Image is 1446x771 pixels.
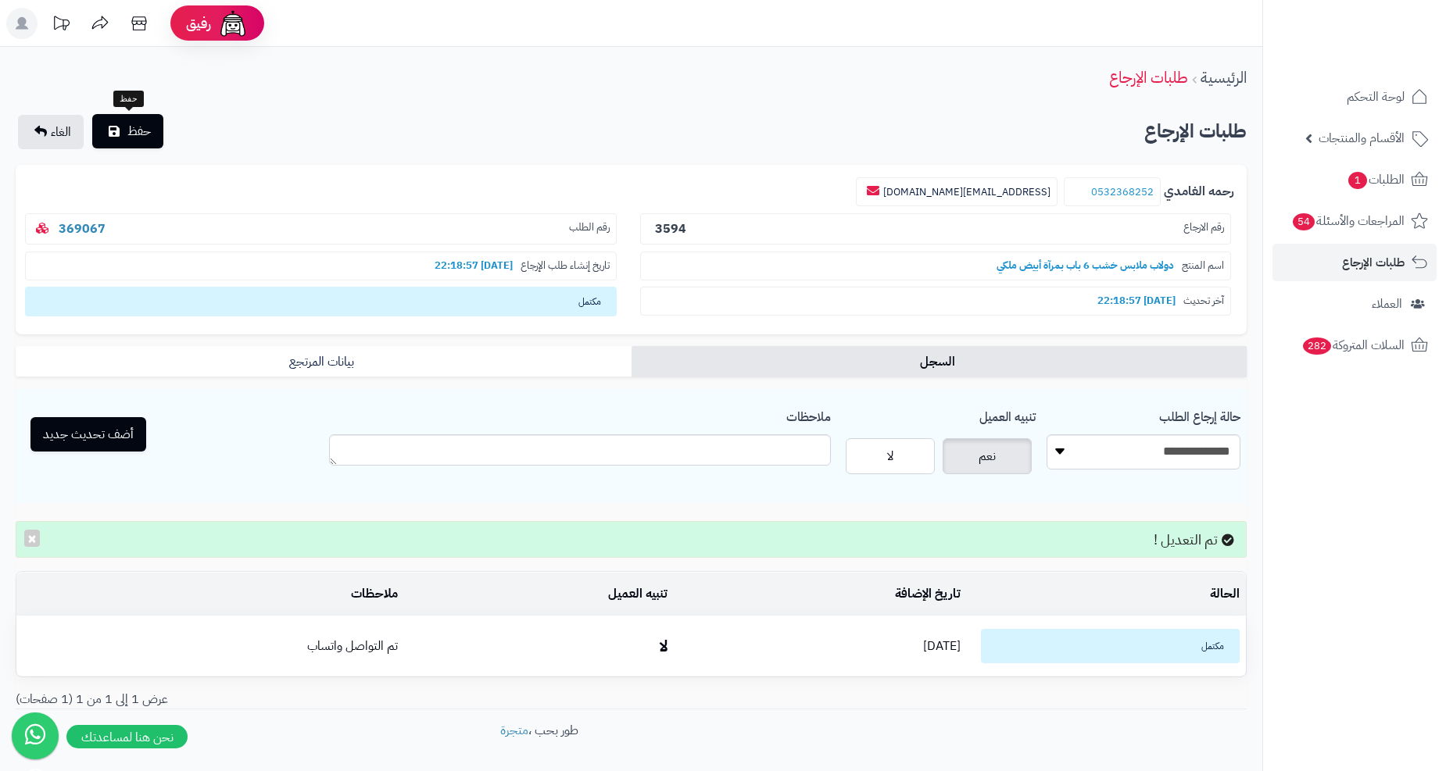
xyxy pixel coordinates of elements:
span: 282 [1303,337,1331,355]
a: [EMAIL_ADDRESS][DOMAIN_NAME] [883,184,1050,199]
a: الرئيسية [1201,66,1247,89]
span: حفظ [127,122,151,141]
td: تم التواصل واتساب [16,616,404,676]
a: العملاء [1272,285,1437,323]
td: تاريخ الإضافة [674,573,967,616]
span: آخر تحديث [1183,294,1224,309]
span: رقم الارجاع [1183,220,1224,238]
a: الطلبات1 [1272,161,1437,198]
a: المراجعات والأسئلة54 [1272,202,1437,240]
button: × [24,530,40,547]
button: أضف تحديث جديد [30,417,146,452]
b: لا [660,634,668,658]
div: عرض 1 إلى 1 من 1 (1 صفحات) [4,691,632,709]
a: طلبات الإرجاع [1272,244,1437,281]
a: طلبات الإرجاع [1109,66,1188,89]
b: 3594 [655,220,686,238]
div: تم التعديل ! [16,521,1247,559]
img: logo-2.png [1340,42,1431,75]
span: المراجعات والأسئلة [1291,210,1405,232]
img: ai-face.png [217,8,249,39]
span: الأقسام والمنتجات [1319,127,1405,149]
h2: طلبات الإرجاع [1144,116,1247,148]
span: السلات المتروكة [1301,334,1405,356]
td: الحالة [967,573,1246,616]
a: الغاء [18,115,84,149]
span: نعم [979,447,996,466]
div: حفظ [113,91,144,108]
a: متجرة [500,721,528,740]
a: بيانات المرتجع [16,346,632,377]
span: الغاء [51,123,71,141]
label: ملاحظات [786,402,831,427]
a: لوحة التحكم [1272,78,1437,116]
b: دولاب ملابس خشب 6 باب بمرآة أبيض ملكي [989,258,1182,273]
span: طلبات الإرجاع [1342,252,1405,273]
span: لوحة التحكم [1347,86,1405,108]
td: [DATE] [674,616,967,676]
td: تنبيه العميل [404,573,674,616]
b: [DATE] 22:18:57 [427,258,521,273]
button: حفظ [92,114,163,148]
span: 54 [1293,213,1315,230]
td: ملاحظات [16,573,404,616]
span: مكتمل [981,629,1240,663]
span: لا [887,447,893,466]
span: الطلبات [1347,169,1405,191]
label: تنبيه العميل [979,402,1036,427]
b: [DATE] 22:18:57 [1090,293,1183,308]
span: رقم الطلب [569,220,610,238]
a: السجل [632,346,1247,377]
span: اسم المنتج [1182,259,1224,273]
a: 369067 [59,220,106,238]
span: 1 [1348,172,1367,189]
span: تاريخ إنشاء طلب الإرجاع [521,259,610,273]
a: السلات المتروكة282 [1272,327,1437,364]
b: رحمه الغامدي [1164,183,1234,201]
a: تحديثات المنصة [41,8,81,43]
span: رفيق [186,14,211,33]
span: مكتمل [25,287,617,316]
label: حالة إرجاع الطلب [1159,402,1240,427]
a: 0532368252 [1091,184,1154,199]
span: العملاء [1372,293,1402,315]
